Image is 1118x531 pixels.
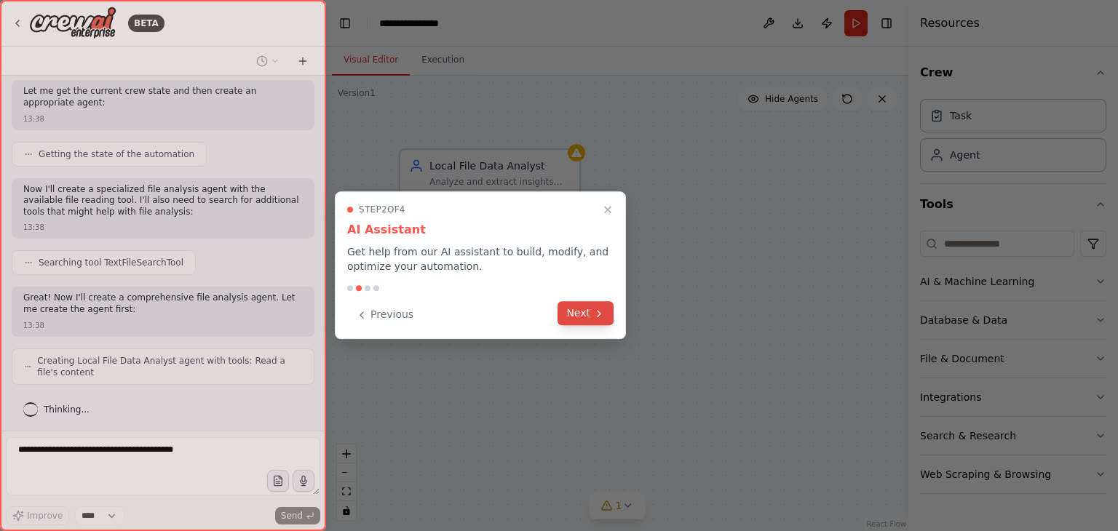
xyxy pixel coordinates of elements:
span: Step 2 of 4 [359,204,405,215]
button: Next [558,301,614,325]
h3: AI Assistant [347,221,614,239]
button: Close walkthrough [599,201,617,218]
button: Hide left sidebar [335,13,355,33]
button: Previous [347,303,422,327]
p: Get help from our AI assistant to build, modify, and optimize your automation. [347,244,614,274]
